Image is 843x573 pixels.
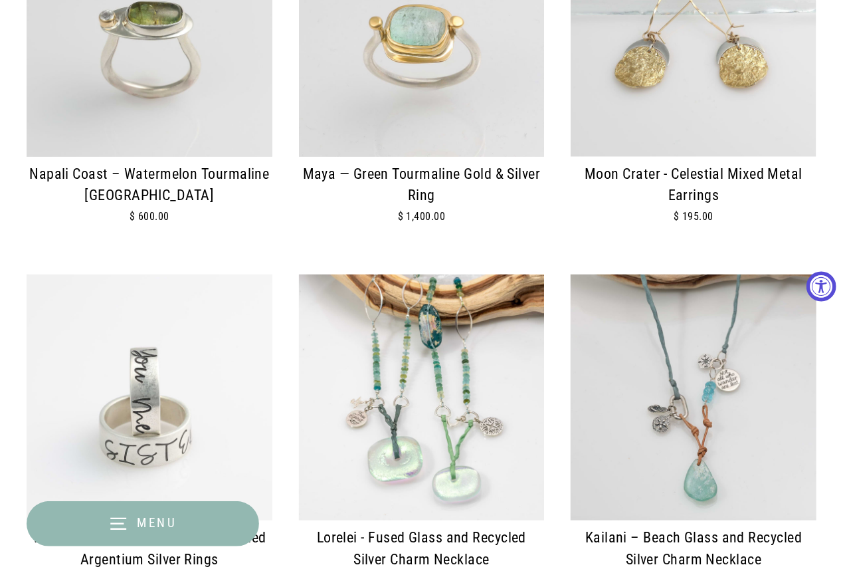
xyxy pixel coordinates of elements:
[27,164,272,207] div: Napali Coast – Watermelon Tourmaline [GEOGRAPHIC_DATA]
[137,515,177,530] span: Menu
[130,210,169,223] span: $ 600.00
[299,527,545,571] div: Lorelei - Fused Glass and Recycled Silver Charm Necklace
[674,210,713,223] span: $ 195.00
[299,164,545,207] div: Maya — Green Tourmaline Gold & Silver Ring
[398,210,446,223] span: $ 1,400.00
[806,272,836,302] button: Accessibility Widget, click to open
[571,164,816,207] div: Moon Crater - Celestial Mixed Metal Earrings
[27,527,272,571] div: Words and Inspirations – Handcrafted Argentium Silver Rings
[571,527,816,571] div: Kailani – Beach Glass and Recycled Silver Charm Necklace
[27,501,259,546] button: Menu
